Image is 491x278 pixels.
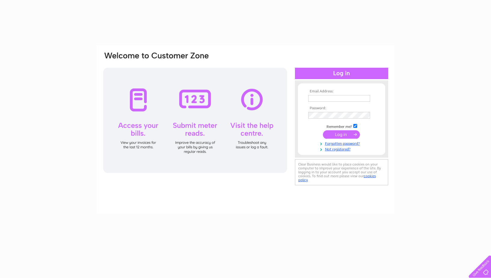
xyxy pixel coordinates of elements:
[308,146,376,152] a: Not registered?
[308,140,376,146] a: Forgotten password?
[295,159,388,185] div: Clear Business would like to place cookies on your computer to improve your experience of the sit...
[307,106,376,110] th: Password:
[307,123,376,129] td: Remember me?
[323,130,360,139] input: Submit
[298,174,376,182] a: cookies policy
[307,89,376,94] th: Email Address:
